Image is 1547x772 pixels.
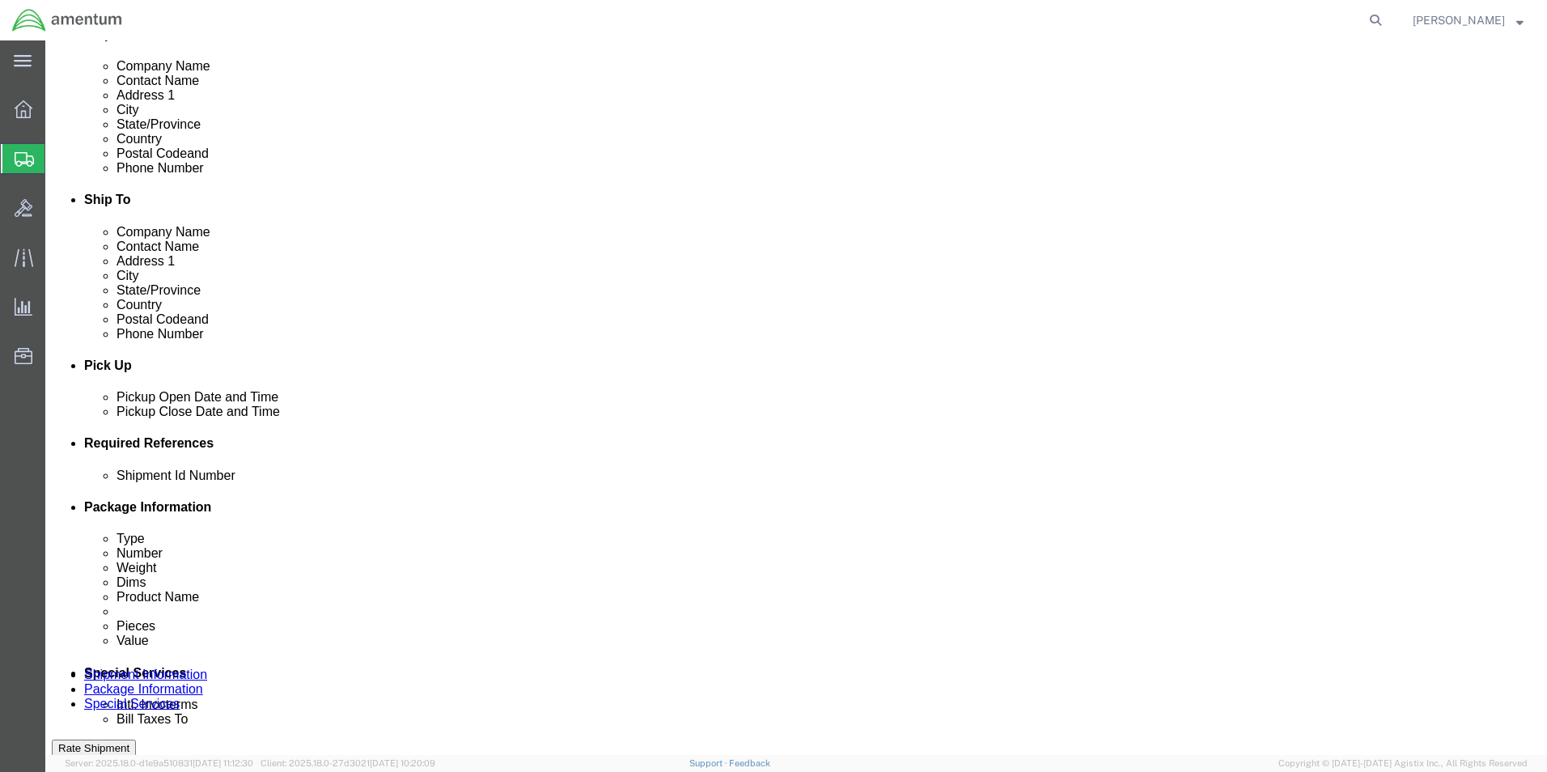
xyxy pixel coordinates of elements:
[729,758,770,768] a: Feedback
[45,40,1547,755] iframe: FS Legacy Container
[261,758,435,768] span: Client: 2025.18.0-27d3021
[1278,757,1528,770] span: Copyright © [DATE]-[DATE] Agistix Inc., All Rights Reserved
[1413,11,1505,29] span: Rosemarie Coey
[65,758,253,768] span: Server: 2025.18.0-d1e9a510831
[193,758,253,768] span: [DATE] 11:12:30
[11,8,123,32] img: logo
[370,758,435,768] span: [DATE] 10:20:09
[1412,11,1524,30] button: [PERSON_NAME]
[689,758,730,768] a: Support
